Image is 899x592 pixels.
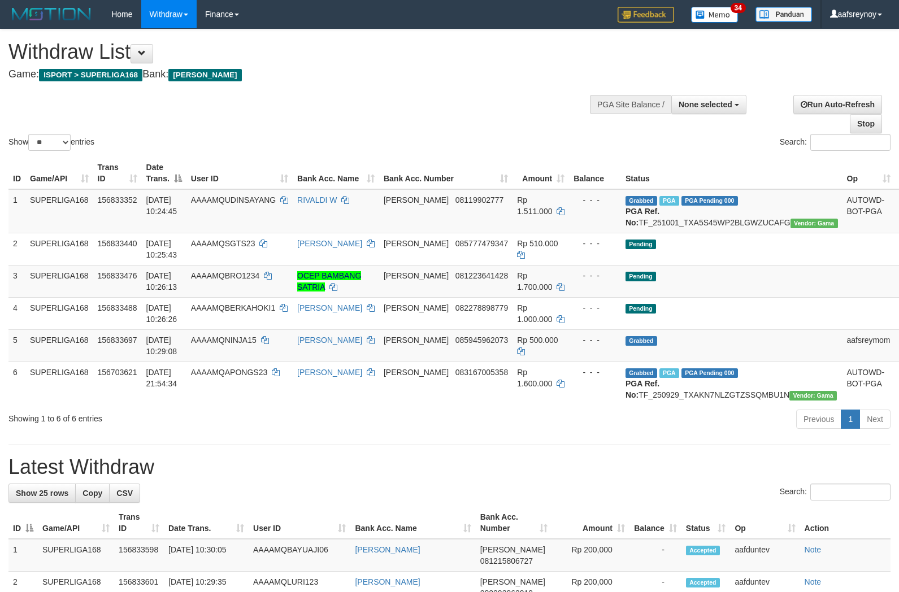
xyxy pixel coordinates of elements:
[780,484,891,500] label: Search:
[384,195,449,204] span: [PERSON_NAME]
[146,271,177,291] span: [DATE] 10:26:13
[164,507,249,539] th: Date Trans.: activate to sort column ascending
[841,410,860,429] a: 1
[8,456,891,478] h1: Latest Withdraw
[297,195,337,204] a: RIVALDI W
[191,303,275,312] span: AAAAMQBERKAHOKI1
[109,484,140,503] a: CSV
[455,271,508,280] span: Copy 081223641428 to clipboard
[455,303,508,312] span: Copy 082278898779 to clipboard
[626,304,656,314] span: Pending
[618,7,674,23] img: Feedback.jpg
[249,539,350,572] td: AAAAMQBAYUAJI06
[8,189,25,233] td: 1
[164,539,249,572] td: [DATE] 10:30:05
[730,507,800,539] th: Op: activate to sort column ascending
[191,195,276,204] span: AAAAMQUDINSAYANG
[355,545,420,554] a: [PERSON_NAME]
[98,368,137,377] span: 156703621
[191,239,255,248] span: AAAAMQSGTS23
[25,233,93,265] td: SUPERLIGA168
[590,95,671,114] div: PGA Site Balance /
[384,368,449,377] span: [PERSON_NAME]
[39,69,142,81] span: ISPORT > SUPERLIGA168
[116,489,133,498] span: CSV
[114,507,164,539] th: Trans ID: activate to sort column ascending
[384,303,449,312] span: [PERSON_NAME]
[293,157,379,189] th: Bank Acc. Name: activate to sort column ascending
[681,507,731,539] th: Status: activate to sort column ascending
[297,303,362,312] a: [PERSON_NAME]
[731,3,746,13] span: 34
[569,157,621,189] th: Balance
[379,157,513,189] th: Bank Acc. Number: activate to sort column ascending
[297,239,362,248] a: [PERSON_NAME]
[574,334,616,346] div: - - -
[629,539,681,572] td: -
[796,410,841,429] a: Previous
[574,238,616,249] div: - - -
[621,189,842,233] td: TF_251001_TXA5S45WP2BLGWZUCAFG
[626,207,659,227] b: PGA Ref. No:
[8,484,76,503] a: Show 25 rows
[8,539,38,572] td: 1
[480,545,545,554] span: [PERSON_NAME]
[168,69,241,81] span: [PERSON_NAME]
[681,196,738,206] span: PGA Pending
[476,507,553,539] th: Bank Acc. Number: activate to sort column ascending
[793,95,882,114] a: Run Auto-Refresh
[146,368,177,388] span: [DATE] 21:54:34
[38,507,114,539] th: Game/API: activate to sort column ascending
[114,539,164,572] td: 156833598
[691,7,739,23] img: Button%20Memo.svg
[25,362,93,405] td: SUPERLIGA168
[8,507,38,539] th: ID: activate to sort column descending
[850,114,882,133] a: Stop
[93,157,142,189] th: Trans ID: activate to sort column ascending
[16,489,68,498] span: Show 25 rows
[82,489,102,498] span: Copy
[517,368,552,388] span: Rp 1.600.000
[186,157,293,189] th: User ID: activate to sort column ascending
[574,367,616,378] div: - - -
[730,539,800,572] td: aafduntev
[629,507,681,539] th: Balance: activate to sort column ascending
[98,271,137,280] span: 156833476
[842,157,895,189] th: Op: activate to sort column ascending
[350,507,475,539] th: Bank Acc. Name: activate to sort column ascending
[517,271,552,291] span: Rp 1.700.000
[800,507,891,539] th: Action
[25,297,93,329] td: SUPERLIGA168
[679,100,732,109] span: None selected
[455,368,508,377] span: Copy 083167005358 to clipboard
[805,577,822,586] a: Note
[517,195,552,216] span: Rp 1.511.000
[626,272,656,281] span: Pending
[297,336,362,345] a: [PERSON_NAME]
[859,410,891,429] a: Next
[384,271,449,280] span: [PERSON_NAME]
[626,240,656,249] span: Pending
[791,219,838,228] span: Vendor URL: https://trx31.1velocity.biz
[355,577,420,586] a: [PERSON_NAME]
[552,539,629,572] td: Rp 200,000
[8,297,25,329] td: 4
[810,134,891,151] input: Search:
[621,362,842,405] td: TF_250929_TXAKN7NLZGTZSSQMBU1N
[28,134,71,151] select: Showentries
[8,265,25,297] td: 3
[98,239,137,248] span: 156833440
[626,379,659,399] b: PGA Ref. No:
[8,362,25,405] td: 6
[384,336,449,345] span: [PERSON_NAME]
[574,270,616,281] div: - - -
[146,239,177,259] span: [DATE] 10:25:43
[805,545,822,554] a: Note
[297,271,361,291] a: OCEP BAMBANG SATRIA
[671,95,746,114] button: None selected
[455,239,508,248] span: Copy 085777479347 to clipboard
[574,194,616,206] div: - - -
[25,157,93,189] th: Game/API: activate to sort column ascending
[574,302,616,314] div: - - -
[480,556,533,565] span: Copy 081215806727 to clipboard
